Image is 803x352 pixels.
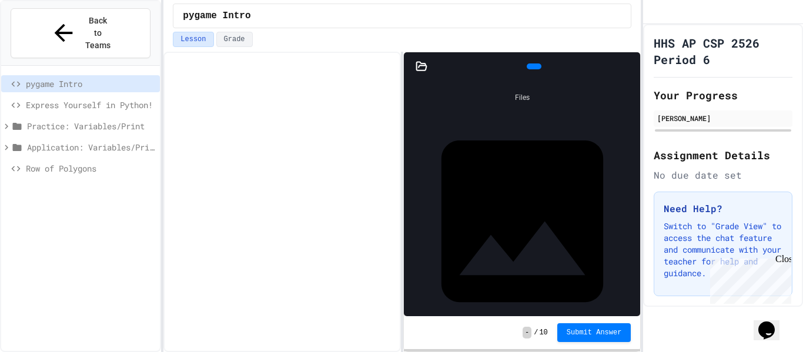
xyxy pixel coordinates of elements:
h3: Need Help? [664,202,782,216]
span: Practice: Variables/Print [27,120,155,132]
button: Lesson [173,32,213,47]
span: Submit Answer [567,328,622,337]
h1: HHS AP CSP 2526 Period 6 [654,35,792,68]
button: Grade [216,32,253,47]
div: Files [410,86,634,109]
span: pygame Intro [183,9,250,23]
span: pygame Intro [26,78,155,90]
span: Express Yourself in Python! [26,99,155,111]
span: Row of Polygons [26,162,155,175]
iframe: chat widget [754,305,791,340]
div: [PERSON_NAME] [657,113,789,123]
span: / [534,328,538,337]
iframe: chat widget [705,254,791,304]
span: Back to Teams [84,15,112,52]
p: Switch to "Grade View" to access the chat feature and communicate with your teacher for help and ... [664,220,782,279]
button: Back to Teams [11,8,150,58]
div: Chat with us now!Close [5,5,81,75]
span: - [523,327,531,338]
button: Submit Answer [557,323,631,342]
span: Application: Variables/Print [27,141,155,153]
h2: Your Progress [654,87,792,103]
div: No due date set [654,168,792,182]
h2: Assignment Details [654,147,792,163]
span: 10 [539,328,547,337]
